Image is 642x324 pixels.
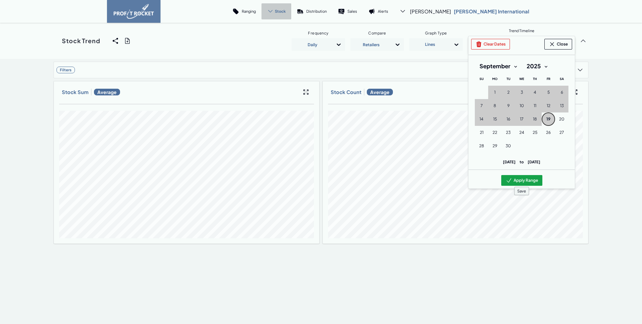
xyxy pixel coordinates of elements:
[363,3,394,19] a: Alerts
[308,30,329,35] span: Frequency
[306,9,327,14] p: Distribution
[114,4,154,19] img: image
[331,89,361,95] h3: Stock Count
[533,77,537,81] span: Th
[454,8,529,15] p: [PERSON_NAME] International
[53,30,109,52] a: Stock Trend
[479,116,484,122] span: 14
[509,28,534,33] span: Trend Timeline
[560,77,564,81] span: Sa
[507,103,510,108] span: 9
[493,116,497,122] span: 15
[332,3,363,19] a: Sales
[559,130,564,135] span: 27
[547,90,550,95] span: 5
[547,77,550,81] span: Fr
[410,8,451,15] span: [PERSON_NAME]
[378,9,388,14] p: Alerts
[479,143,484,149] span: 28
[493,130,497,135] span: 22
[520,116,524,122] span: 17
[507,90,510,95] span: 2
[521,90,523,95] span: 3
[544,39,572,50] button: Close
[275,9,286,14] span: Stock
[520,103,524,108] span: 10
[62,89,89,95] h3: Stock Sum
[559,116,564,122] span: 20
[547,103,550,108] span: 12
[354,39,388,50] div: Retailers
[242,9,256,14] p: Ranging
[533,130,537,135] span: 25
[507,116,510,122] span: 16
[506,130,511,135] span: 23
[501,175,542,186] button: Apply Range
[413,39,447,50] div: Lines
[480,103,483,108] span: 7
[533,116,537,122] span: 18
[507,77,510,81] span: Tu
[475,159,568,164] p: [DATE] [DATE]
[471,39,510,50] button: Clear Dates
[94,89,120,95] span: Average
[494,103,496,108] span: 8
[519,77,524,81] span: We
[519,130,524,135] span: 24
[493,143,497,149] span: 29
[57,67,75,73] h3: Filters
[480,130,484,135] span: 21
[494,90,496,95] span: 1
[560,103,564,108] span: 13
[534,90,536,95] span: 4
[368,30,386,35] span: Compare
[506,143,511,149] span: 30
[291,3,332,19] a: Distribution
[516,159,528,164] span: to
[546,116,550,122] span: 19
[347,9,357,14] p: Sales
[425,30,447,35] span: Graph Type
[546,130,551,135] span: 26
[227,3,261,19] a: Ranging
[367,89,393,95] span: Average
[561,90,563,95] span: 6
[492,77,498,81] span: Mo
[479,77,484,81] span: Su
[295,39,329,50] div: Daily
[534,103,536,108] span: 11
